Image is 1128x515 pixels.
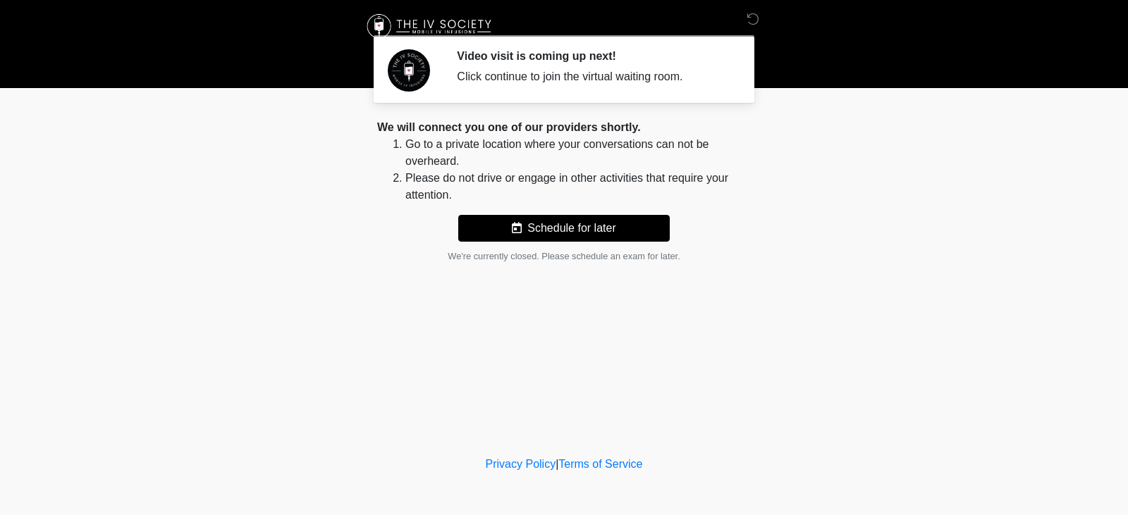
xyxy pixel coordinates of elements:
[457,49,730,63] h2: Video visit is coming up next!
[448,251,680,261] small: We're currently closed. Please schedule an exam for later.
[486,458,556,470] a: Privacy Policy
[405,136,751,170] li: Go to a private location where your conversations can not be overheard.
[556,458,558,470] a: |
[558,458,642,470] a: Terms of Service
[388,49,430,92] img: Agent Avatar
[377,119,751,136] div: We will connect you one of our providers shortly.
[457,68,730,85] div: Click continue to join the virtual waiting room.
[363,11,498,42] img: The IV Society Logo
[458,215,670,242] button: Schedule for later
[405,170,751,204] li: Please do not drive or engage in other activities that require your attention.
